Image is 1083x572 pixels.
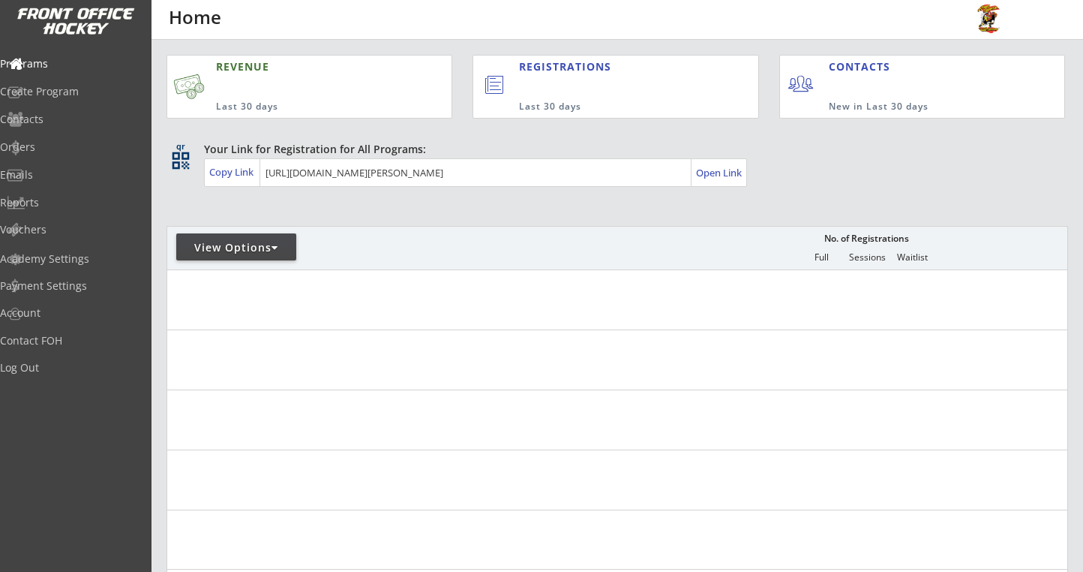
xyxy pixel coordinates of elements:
[519,101,697,113] div: Last 30 days
[820,233,913,244] div: No. of Registrations
[519,59,691,74] div: REGISTRATIONS
[696,162,743,183] a: Open Link
[829,101,995,113] div: New in Last 30 days
[799,252,844,263] div: Full
[169,149,192,172] button: qr_code
[696,167,743,179] div: Open Link
[204,142,1021,157] div: Your Link for Registration for All Programs:
[216,59,382,74] div: REVENUE
[176,240,296,255] div: View Options
[829,59,897,74] div: CONTACTS
[216,101,382,113] div: Last 30 days
[209,165,256,179] div: Copy Link
[844,252,889,263] div: Sessions
[889,252,934,263] div: Waitlist
[171,142,189,152] div: qr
